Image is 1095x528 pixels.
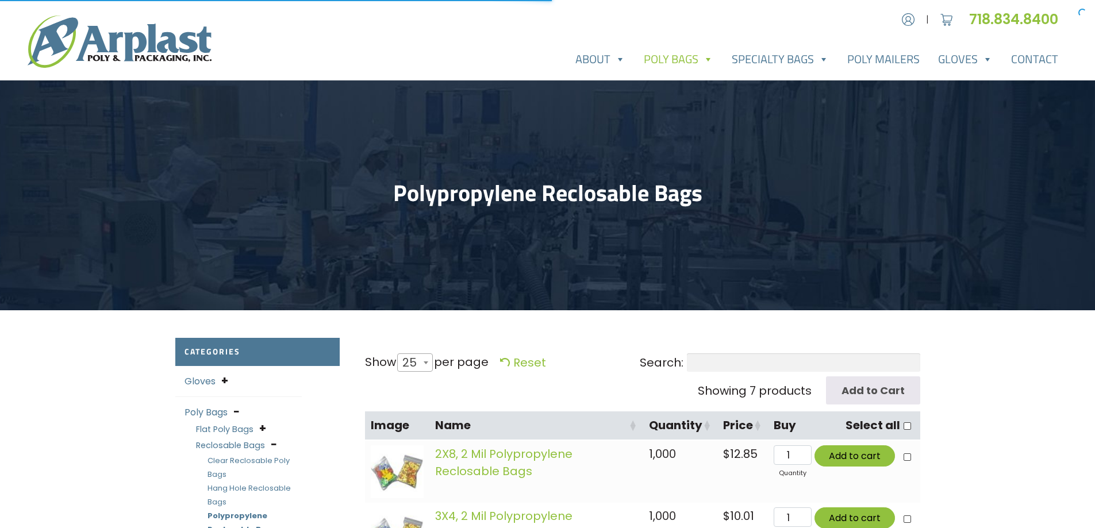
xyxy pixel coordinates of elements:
[640,353,920,372] label: Search:
[185,375,216,388] a: Gloves
[926,13,929,26] span: |
[826,376,920,404] input: Add to Cart
[500,354,546,371] a: Reset
[397,353,433,372] span: 25
[185,406,228,419] a: Poly Bags
[929,48,1002,71] a: Gloves
[175,179,920,207] h1: Polypropylene Reclosable Bags
[687,353,920,372] input: Search:
[838,48,929,71] a: Poly Mailers
[635,48,723,71] a: Poly Bags
[1002,48,1067,71] a: Contact
[208,455,290,480] a: Clear Reclosable Poly Bags
[175,338,340,366] h2: Categories
[196,440,265,451] a: Reclosable Bags
[723,48,838,71] a: Specialty Bags
[196,423,253,435] a: Flat Poly Bags
[28,16,212,68] img: logo
[698,382,812,399] div: Showing 7 products
[208,483,291,507] a: Hang Hole Reclosable Bags
[365,353,489,372] label: Show per page
[398,349,428,376] span: 25
[566,48,635,71] a: About
[969,10,1067,29] a: 718.834.8400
